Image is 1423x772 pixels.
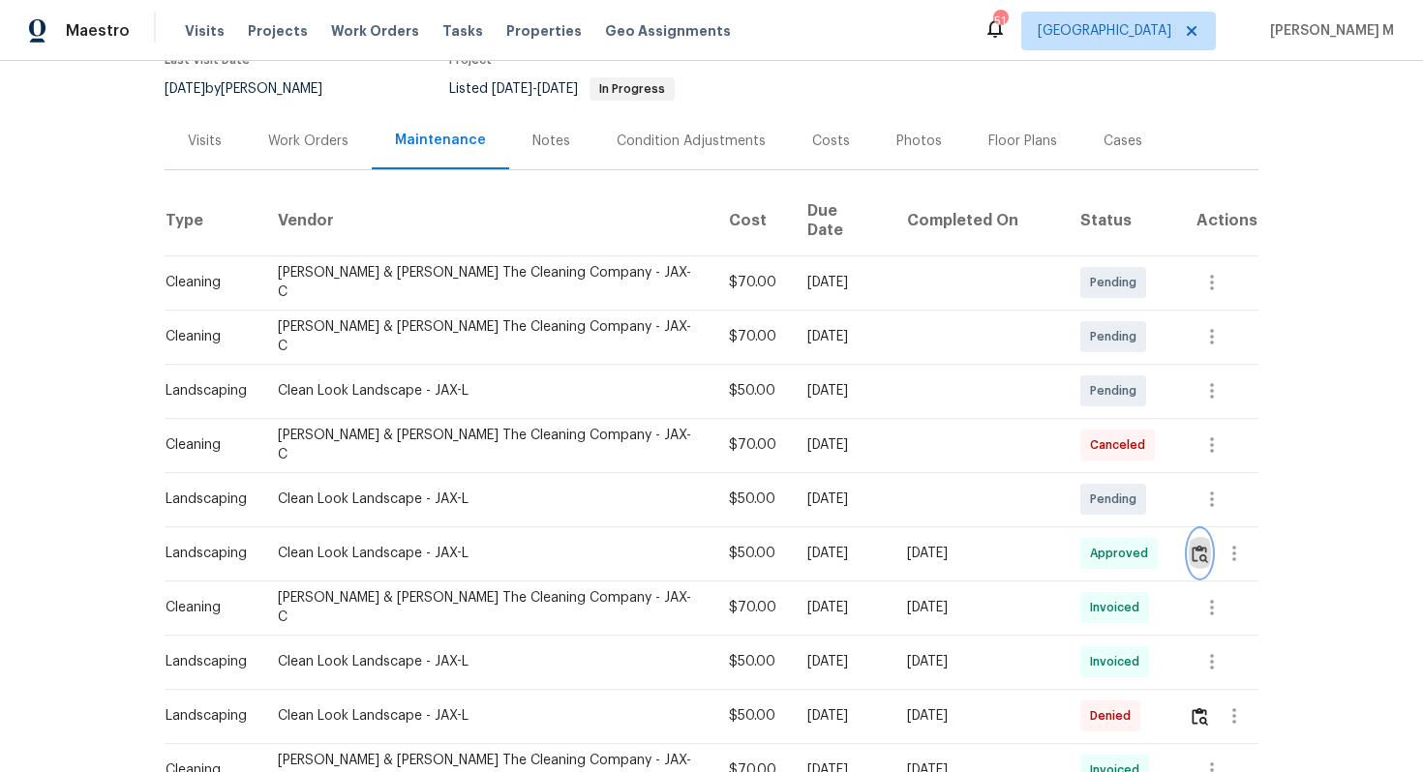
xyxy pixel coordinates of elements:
[729,652,776,671] div: $50.00
[617,132,766,151] div: Condition Adjustments
[1090,381,1144,401] span: Pending
[331,21,419,41] span: Work Orders
[165,82,205,96] span: [DATE]
[1090,490,1144,509] span: Pending
[1189,693,1211,739] button: Review Icon
[166,273,247,292] div: Cleaning
[278,706,698,726] div: Clean Look Landscape - JAX-L
[605,21,731,41] span: Geo Assignments
[268,132,348,151] div: Work Orders
[1192,545,1208,563] img: Review Icon
[729,544,776,563] div: $50.00
[166,435,247,455] div: Cleaning
[807,435,877,455] div: [DATE]
[537,82,578,96] span: [DATE]
[532,132,570,151] div: Notes
[492,82,578,96] span: -
[1090,598,1147,617] span: Invoiced
[278,490,698,509] div: Clean Look Landscape - JAX-L
[492,82,532,96] span: [DATE]
[729,435,776,455] div: $70.00
[1104,132,1142,151] div: Cases
[993,12,1007,31] div: 51
[188,132,222,151] div: Visits
[66,21,130,41] span: Maestro
[1090,273,1144,292] span: Pending
[166,652,247,671] div: Landscaping
[166,598,247,617] div: Cleaning
[792,186,893,256] th: Due Date
[166,706,247,726] div: Landscaping
[442,24,483,38] span: Tasks
[165,186,262,256] th: Type
[1090,327,1144,346] span: Pending
[729,273,776,292] div: $70.00
[907,706,1049,726] div: [DATE]
[278,263,698,302] div: [PERSON_NAME] & [PERSON_NAME] The Cleaning Company - JAX-C
[729,490,776,509] div: $50.00
[506,21,582,41] span: Properties
[807,706,877,726] div: [DATE]
[262,186,713,256] th: Vendor
[1262,21,1394,41] span: [PERSON_NAME] M
[907,544,1049,563] div: [DATE]
[807,273,877,292] div: [DATE]
[395,131,486,150] div: Maintenance
[166,490,247,509] div: Landscaping
[807,544,877,563] div: [DATE]
[907,652,1049,671] div: [DATE]
[1173,186,1258,256] th: Actions
[278,544,698,563] div: Clean Look Landscape - JAX-L
[892,186,1065,256] th: Completed On
[812,132,850,151] div: Costs
[166,327,247,346] div: Cleaning
[165,77,346,101] div: by [PERSON_NAME]
[988,132,1057,151] div: Floor Plans
[1090,435,1153,455] span: Canceled
[896,132,942,151] div: Photos
[807,652,877,671] div: [DATE]
[278,317,698,356] div: [PERSON_NAME] & [PERSON_NAME] The Cleaning Company - JAX-C
[591,83,673,95] span: In Progress
[1090,706,1138,726] span: Denied
[1065,186,1173,256] th: Status
[166,544,247,563] div: Landscaping
[166,381,247,401] div: Landscaping
[729,598,776,617] div: $70.00
[807,598,877,617] div: [DATE]
[278,381,698,401] div: Clean Look Landscape - JAX-L
[1189,530,1211,577] button: Review Icon
[729,327,776,346] div: $70.00
[278,588,698,627] div: [PERSON_NAME] & [PERSON_NAME] The Cleaning Company - JAX-C
[729,706,776,726] div: $50.00
[729,381,776,401] div: $50.00
[449,82,675,96] span: Listed
[713,186,792,256] th: Cost
[1038,21,1171,41] span: [GEOGRAPHIC_DATA]
[907,598,1049,617] div: [DATE]
[278,426,698,464] div: [PERSON_NAME] & [PERSON_NAME] The Cleaning Company - JAX-C
[807,381,877,401] div: [DATE]
[278,652,698,671] div: Clean Look Landscape - JAX-L
[807,490,877,509] div: [DATE]
[1090,544,1156,563] span: Approved
[1090,652,1147,671] span: Invoiced
[1192,707,1208,726] img: Review Icon
[807,327,877,346] div: [DATE]
[248,21,308,41] span: Projects
[185,21,225,41] span: Visits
